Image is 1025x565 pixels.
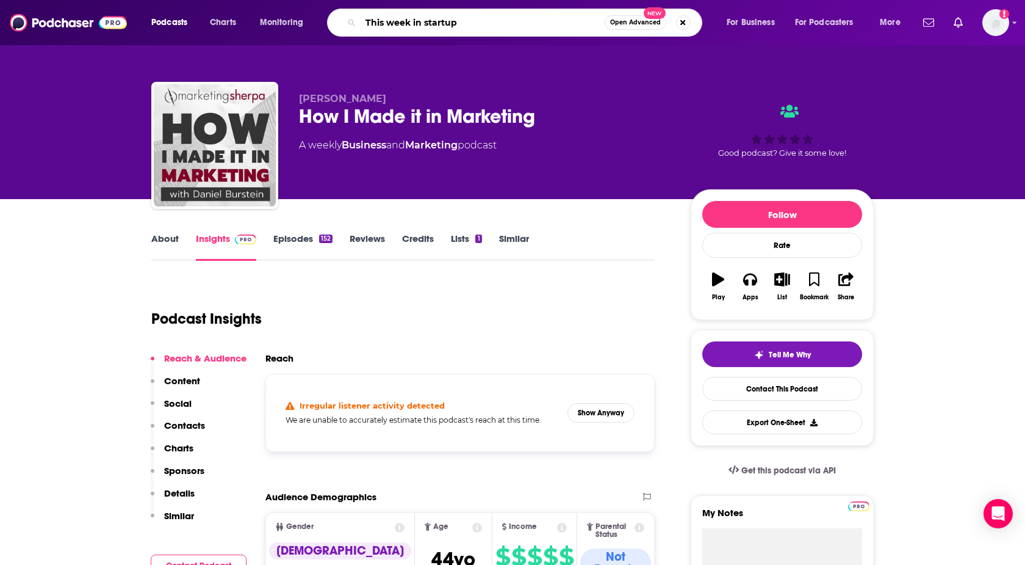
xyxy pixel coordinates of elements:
[567,403,635,423] button: Show Anyway
[718,148,846,158] span: Good podcast? Give it some love!
[319,235,333,243] div: 152
[743,294,758,301] div: Apps
[691,93,874,169] div: Good podcast? Give it some love!
[766,264,798,308] button: List
[798,264,830,308] button: Bookmark
[605,15,666,30] button: Open AdvancedNew
[795,14,854,31] span: For Podcasters
[151,352,246,375] button: Reach & Audience
[754,350,764,360] img: tell me why sparkle
[202,13,243,32] a: Charts
[702,377,862,401] a: Contact This Podcast
[386,139,405,151] span: and
[350,233,385,261] a: Reviews
[644,7,666,19] span: New
[777,294,787,301] div: List
[499,233,529,261] a: Similar
[151,487,195,510] button: Details
[342,139,386,151] a: Business
[702,201,862,228] button: Follow
[151,375,200,398] button: Content
[918,12,939,33] a: Show notifications dropdown
[999,9,1009,19] svg: Add a profile image
[433,523,448,531] span: Age
[151,510,194,533] button: Similar
[269,542,411,560] div: [DEMOGRAPHIC_DATA]
[151,398,192,420] button: Social
[10,11,127,34] img: Podchaser - Follow, Share and Rate Podcasts
[880,14,901,31] span: More
[151,442,193,465] button: Charts
[848,500,869,511] a: Pro website
[741,465,836,476] span: Get this podcast via API
[151,420,205,442] button: Contacts
[984,499,1013,528] div: Open Intercom Messenger
[300,401,445,410] h4: Irregular listener activity detected
[830,264,862,308] button: Share
[949,12,968,33] a: Show notifications dropdown
[787,13,871,32] button: open menu
[164,510,194,522] p: Similar
[727,14,775,31] span: For Business
[154,84,276,206] img: How I Made it in Marketing
[196,233,256,261] a: InsightsPodchaser Pro
[251,13,319,32] button: open menu
[164,375,200,387] p: Content
[210,14,236,31] span: Charts
[164,420,205,431] p: Contacts
[702,233,862,258] div: Rate
[769,350,811,360] span: Tell Me Why
[143,13,203,32] button: open menu
[265,491,376,503] h2: Audience Demographics
[151,465,204,487] button: Sponsors
[982,9,1009,36] img: User Profile
[235,235,256,244] img: Podchaser Pro
[164,465,204,476] p: Sponsors
[838,294,854,301] div: Share
[718,13,790,32] button: open menu
[982,9,1009,36] button: Show profile menu
[164,398,192,409] p: Social
[595,523,633,539] span: Parental Status
[871,13,916,32] button: open menu
[800,294,829,301] div: Bookmark
[361,13,605,32] input: Search podcasts, credits, & more...
[509,523,537,531] span: Income
[265,352,293,364] h2: Reach
[260,14,303,31] span: Monitoring
[286,523,314,531] span: Gender
[164,352,246,364] p: Reach & Audience
[299,93,386,104] span: [PERSON_NAME]
[299,138,497,153] div: A weekly podcast
[719,456,846,486] a: Get this podcast via API
[151,14,187,31] span: Podcasts
[164,487,195,499] p: Details
[151,233,179,261] a: About
[475,235,481,243] div: 1
[712,294,725,301] div: Play
[702,341,862,367] button: tell me why sparkleTell Me Why
[405,139,458,151] a: Marketing
[702,264,734,308] button: Play
[273,233,333,261] a: Episodes152
[286,415,558,425] h5: We are unable to accurately estimate this podcast's reach at this time.
[702,410,862,434] button: Export One-Sheet
[164,442,193,454] p: Charts
[451,233,481,261] a: Lists1
[339,9,714,37] div: Search podcasts, credits, & more...
[982,9,1009,36] span: Logged in as patiencebaldacci
[151,310,262,328] h1: Podcast Insights
[734,264,766,308] button: Apps
[610,20,661,26] span: Open Advanced
[402,233,434,261] a: Credits
[702,507,862,528] label: My Notes
[848,501,869,511] img: Podchaser Pro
